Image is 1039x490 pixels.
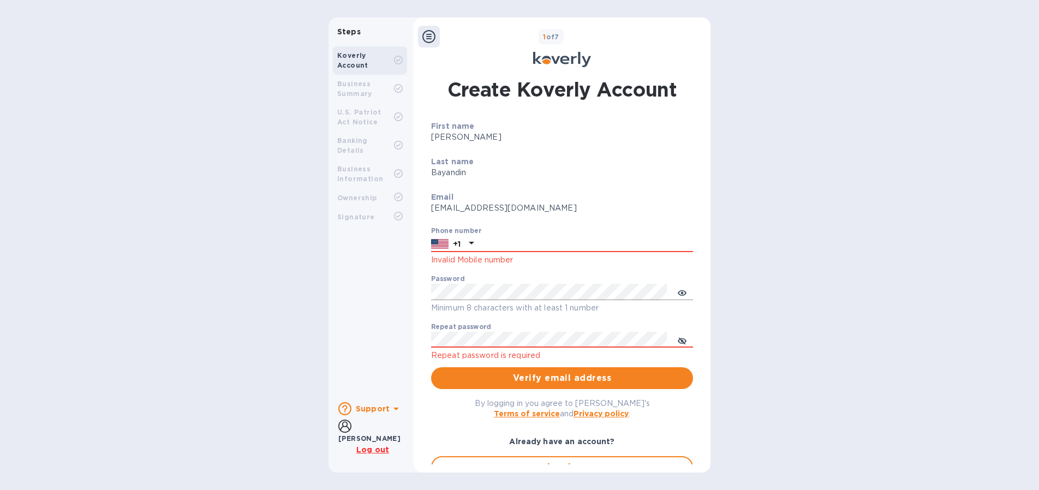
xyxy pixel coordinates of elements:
b: Signature [337,213,375,221]
button: toggle password visibility [671,281,693,303]
b: Business Summary [337,80,372,98]
p: [PERSON_NAME] [431,132,693,143]
b: U.S. Patriot Act Notice [337,108,381,126]
b: Email [431,193,453,201]
span: By logging in you agree to [PERSON_NAME]'s and . [475,399,650,418]
label: Password [431,276,464,282]
b: Support [356,404,390,413]
a: Privacy policy [574,409,629,418]
u: Log out [356,445,389,454]
button: toggle password visibility [671,329,693,351]
p: [EMAIL_ADDRESS][DOMAIN_NAME] [431,202,693,214]
img: US [431,238,449,250]
p: +1 [453,238,461,249]
button: Log in [431,456,693,478]
b: Ownership [337,194,377,202]
b: [PERSON_NAME] [338,434,401,443]
a: Terms of service [494,409,560,418]
b: First name [431,122,475,130]
span: Log in [441,461,683,474]
b: Last name [431,157,474,166]
b: Koverly Account [337,51,368,69]
span: Verify email address [440,372,684,385]
b: of 7 [543,33,559,41]
b: Banking Details [337,136,368,154]
span: 1 [543,33,546,41]
p: Invalid Mobile number [431,254,693,266]
h1: Create Koverly Account [447,76,677,103]
b: Steps [337,27,361,36]
p: Minimum 8 characters with at least 1 number [431,302,693,314]
b: Business Information [337,165,383,183]
label: Repeat password [431,324,491,330]
p: Repeat password is required [431,349,693,362]
p: Bayandin [431,167,693,178]
label: Phone number [431,228,481,235]
b: Already have an account? [509,437,614,446]
button: Verify email address [431,367,693,389]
